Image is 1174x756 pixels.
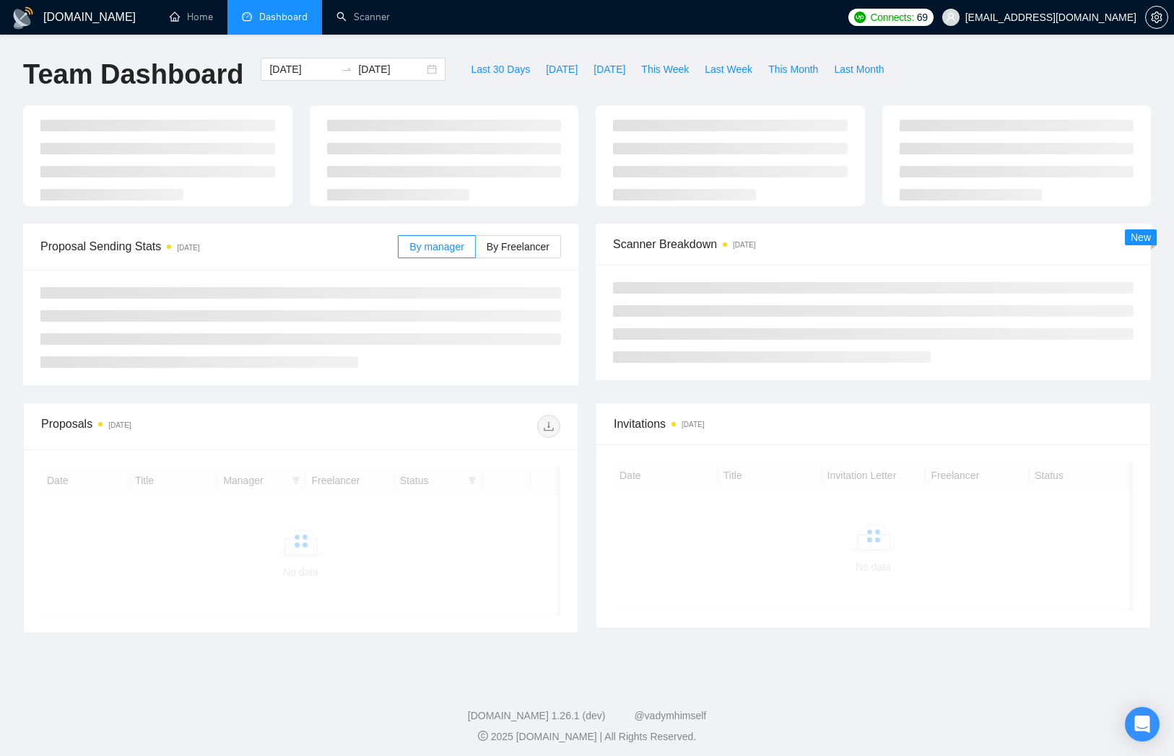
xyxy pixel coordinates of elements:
span: New [1131,232,1151,243]
button: [DATE] [586,58,633,81]
span: This Month [768,61,818,77]
input: End date [358,61,424,77]
button: This Week [633,58,697,81]
div: 2025 [DOMAIN_NAME] | All Rights Reserved. [12,729,1162,744]
span: Last Week [705,61,752,77]
button: Last Month [826,58,892,81]
span: dashboard [242,12,252,22]
span: setting [1146,12,1168,23]
button: setting [1145,6,1168,29]
button: This Month [760,58,826,81]
a: [DOMAIN_NAME] 1.26.1 (dev) [468,710,606,721]
time: [DATE] [682,421,704,428]
div: Proposals [41,415,301,438]
span: swap-right [341,63,352,75]
span: 69 [917,9,928,25]
span: Last Month [834,61,884,77]
button: Last 30 Days [463,58,538,81]
span: copyright [478,731,488,741]
span: Last 30 Days [471,61,530,77]
button: [DATE] [538,58,586,81]
a: setting [1145,12,1168,23]
time: [DATE] [733,241,755,249]
span: Dashboard [259,11,308,23]
time: [DATE] [177,244,199,252]
span: Proposal Sending Stats [40,237,398,255]
div: Open Intercom Messenger [1125,707,1160,742]
span: to [341,63,352,75]
span: This Week [641,61,689,77]
span: Scanner Breakdown [613,235,1134,253]
h1: Team Dashboard [23,58,243,92]
img: upwork-logo.png [854,12,866,23]
span: [DATE] [593,61,625,77]
span: By manager [409,241,464,252]
img: logo [12,6,35,30]
span: Invitations [614,415,1133,433]
a: @vadymhimself [634,710,706,721]
a: searchScanner [336,11,390,23]
span: [DATE] [546,61,578,77]
button: Last Week [697,58,760,81]
input: Start date [269,61,335,77]
a: homeHome [170,11,213,23]
span: Connects: [870,9,913,25]
span: By Freelancer [487,241,549,252]
time: [DATE] [108,421,131,429]
span: user [946,12,956,22]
